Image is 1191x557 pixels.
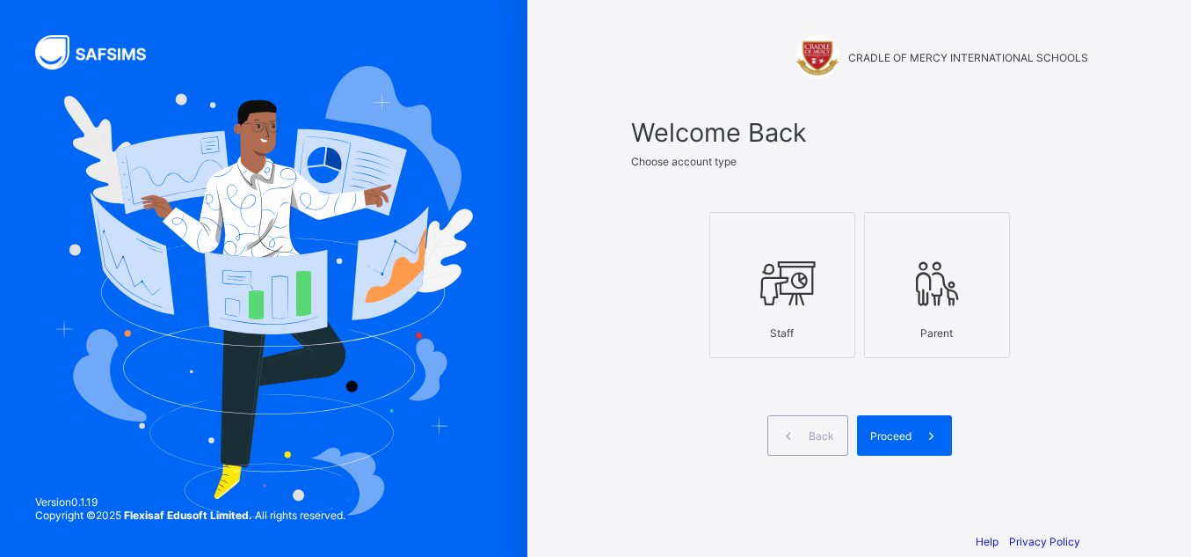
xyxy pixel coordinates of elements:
[124,509,252,522] strong: Flexisaf Edusoft Limited.
[35,35,167,70] img: SAFSIMS Logo
[874,318,1000,348] div: Parent
[870,429,911,443] span: Proceed
[35,509,345,522] span: Copyright © 2025 All rights reserved.
[35,495,345,509] span: Version 0.1.19
[809,429,834,443] span: Back
[631,117,1088,148] span: Welcome Back
[54,66,473,517] img: Hero Image
[719,318,846,348] div: Staff
[1009,535,1080,548] a: Privacy Policy
[631,155,737,168] span: Choose account type
[848,51,1088,64] span: CRADLE OF MERCY INTERNATIONAL SCHOOLS
[976,535,999,548] a: Help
